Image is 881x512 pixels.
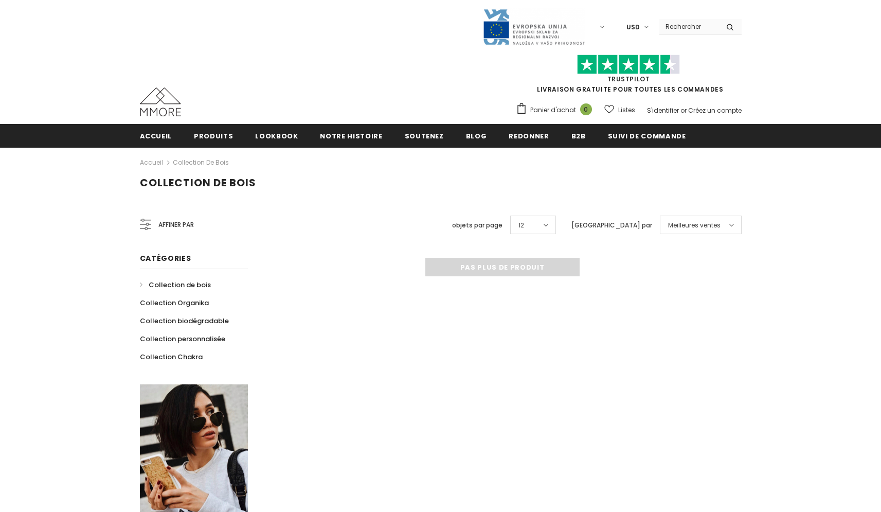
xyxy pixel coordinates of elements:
[255,124,298,147] a: Lookbook
[140,253,191,263] span: Catégories
[482,8,585,46] img: Javni Razpis
[516,59,742,94] span: LIVRAISON GRATUITE POUR TOUTES LES COMMANDES
[140,312,229,330] a: Collection biodégradable
[255,131,298,141] span: Lookbook
[509,131,549,141] span: Redonner
[571,124,586,147] a: B2B
[571,220,652,231] label: [GEOGRAPHIC_DATA] par
[140,87,181,116] img: Cas MMORE
[405,124,444,147] a: soutenez
[320,124,382,147] a: Notre histoire
[659,19,718,34] input: Search Site
[482,22,585,31] a: Javni Razpis
[320,131,382,141] span: Notre histoire
[140,124,172,147] a: Accueil
[668,220,721,231] span: Meilleures ventes
[158,219,194,231] span: Affiner par
[466,131,487,141] span: Blog
[577,55,680,75] img: Faites confiance aux étoiles pilotes
[140,334,225,344] span: Collection personnalisée
[608,131,686,141] span: Suivi de commande
[149,280,211,290] span: Collection de bois
[140,175,256,190] span: Collection de bois
[140,156,163,169] a: Accueil
[194,124,233,147] a: Produits
[173,158,229,167] a: Collection de bois
[580,103,592,115] span: 0
[608,124,686,147] a: Suivi de commande
[194,131,233,141] span: Produits
[604,101,635,119] a: Listes
[518,220,524,231] span: 12
[140,131,172,141] span: Accueil
[509,124,549,147] a: Redonner
[680,106,687,115] span: or
[516,102,597,118] a: Panier d'achat 0
[647,106,679,115] a: S'identifier
[140,348,203,366] a: Collection Chakra
[688,106,742,115] a: Créez un compte
[626,22,640,32] span: USD
[530,105,576,115] span: Panier d'achat
[140,294,209,312] a: Collection Organika
[140,316,229,326] span: Collection biodégradable
[466,124,487,147] a: Blog
[405,131,444,141] span: soutenez
[607,75,650,83] a: TrustPilot
[452,220,502,231] label: objets par page
[140,276,211,294] a: Collection de bois
[140,330,225,348] a: Collection personnalisée
[140,298,209,308] span: Collection Organika
[571,131,586,141] span: B2B
[140,352,203,362] span: Collection Chakra
[618,105,635,115] span: Listes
